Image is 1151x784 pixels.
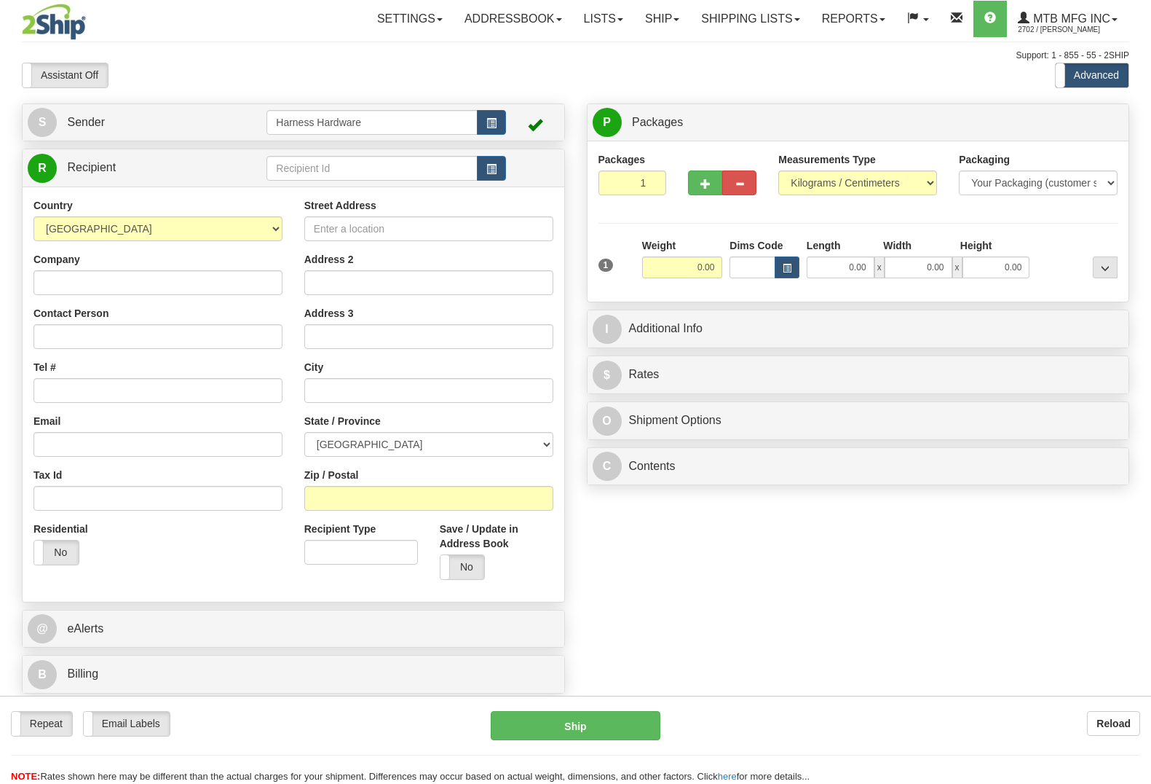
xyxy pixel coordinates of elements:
label: Company [33,252,80,267]
img: logo2702.jpg [22,4,86,40]
label: Address 2 [304,252,354,267]
label: Length [807,238,841,253]
div: Support: 1 - 855 - 55 - 2SHIP [22,50,1129,62]
a: Reports [811,1,896,37]
label: Packaging [959,152,1010,167]
label: Height [960,238,992,253]
a: @ eAlerts [28,614,559,644]
span: x [952,256,962,278]
a: Ship [634,1,690,37]
label: Street Address [304,198,376,213]
a: S Sender [28,108,266,138]
span: R [28,154,57,183]
label: Assistant Off [23,63,108,87]
label: Zip / Postal [304,468,359,482]
button: Reload [1087,711,1140,736]
label: Measurements Type [778,152,876,167]
label: Advanced [1056,63,1128,87]
span: Recipient [67,161,116,173]
label: Width [883,238,911,253]
span: B [28,660,57,689]
input: Recipient Id [266,156,477,181]
label: State / Province [304,414,381,428]
a: IAdditional Info [593,314,1124,344]
label: Dims Code [729,238,783,253]
span: P [593,108,622,137]
span: S [28,108,57,137]
label: No [34,541,79,564]
a: B Billing [28,659,559,689]
input: Enter a location [304,216,553,241]
label: Email [33,414,60,428]
a: Addressbook [454,1,573,37]
a: OShipment Options [593,406,1124,436]
b: Reload [1096,718,1131,729]
label: Packages [598,152,646,167]
span: NOTE: [11,771,40,782]
iframe: chat widget [1118,318,1150,466]
span: $ [593,361,622,390]
span: x [874,256,885,278]
a: P Packages [593,108,1124,138]
a: here [718,771,737,782]
a: Settings [366,1,454,37]
button: Ship [491,711,660,740]
label: Recipient Type [304,522,376,536]
span: MTB MFG INC [1029,12,1110,25]
span: @ [28,614,57,643]
label: Tax Id [33,468,62,482]
label: Tel # [33,360,56,375]
span: Billing [67,667,98,680]
span: Sender [67,116,105,128]
span: O [593,407,622,436]
a: Shipping lists [690,1,810,37]
a: $Rates [593,360,1124,390]
a: CContents [593,452,1124,482]
label: Address 3 [304,306,354,321]
label: Save / Update in Address Book [440,522,553,551]
label: Contact Person [33,306,108,321]
a: Lists [573,1,634,37]
span: Packages [632,116,683,128]
div: ... [1093,256,1118,278]
span: eAlerts [67,622,103,635]
label: Residential [33,522,88,536]
label: City [304,360,323,375]
span: I [593,315,622,344]
span: 1 [598,259,614,272]
label: Email Labels [84,712,170,735]
label: No [440,555,485,579]
a: R Recipient [28,153,240,183]
a: MTB MFG INC 2702 / [PERSON_NAME] [1007,1,1128,37]
span: 2702 / [PERSON_NAME] [1018,23,1127,37]
span: C [593,452,622,481]
label: Weight [642,238,676,253]
label: Country [33,198,73,213]
input: Sender Id [266,110,477,135]
label: Repeat [12,712,72,735]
